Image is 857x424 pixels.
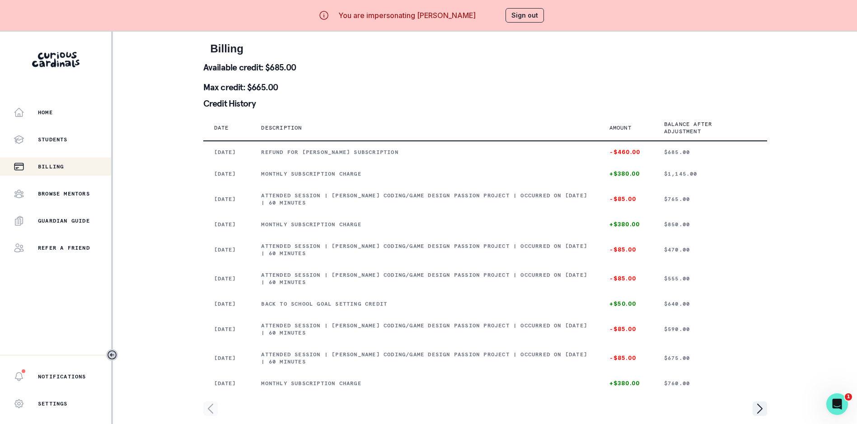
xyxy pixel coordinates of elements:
p: Max credit: $665.00 [203,83,767,92]
iframe: Intercom live chat [826,393,848,415]
p: Back to School Goal Setting Credit [261,300,587,308]
p: Date [214,124,229,131]
p: +$50.00 [609,300,642,308]
p: -$85.00 [609,326,642,333]
p: [DATE] [214,221,240,228]
p: Attended session | [PERSON_NAME] Coding/Game Design Passion Project | Occurred on [DATE] | 60 min... [261,242,587,257]
p: Attended session | [PERSON_NAME] Coding/Game Design Passion Project | Occurred on [DATE] | 60 min... [261,351,587,365]
p: Attended session | [PERSON_NAME] Coding/Game Design Passion Project | Occurred on [DATE] | 60 min... [261,271,587,286]
p: Available credit: $685.00 [203,63,767,72]
p: $640.00 [664,300,756,308]
p: -$460.00 [609,149,642,156]
p: Credit History [203,99,767,108]
p: [DATE] [214,326,240,333]
p: $685.00 [664,149,756,156]
p: -$85.00 [609,196,642,203]
p: [DATE] [214,246,240,253]
p: +$380.00 [609,170,642,177]
img: Curious Cardinals Logo [32,52,80,67]
p: [DATE] [214,149,240,156]
p: Attended session | [PERSON_NAME] Coding/Game Design Passion Project | Occurred on [DATE] | 60 min... [261,192,587,206]
p: [DATE] [214,170,240,177]
p: Refund for [PERSON_NAME] Subscription [261,149,587,156]
svg: page left [203,401,218,416]
p: $765.00 [664,196,756,203]
p: [DATE] [214,380,240,387]
p: Home [38,109,53,116]
p: +$380.00 [609,221,642,228]
p: Attended session | [PERSON_NAME] Coding/Game Design Passion Project | Occurred on [DATE] | 60 min... [261,322,587,336]
p: Amount [609,124,632,131]
p: Monthly subscription charge [261,380,587,387]
button: Toggle sidebar [106,349,118,361]
p: [DATE] [214,354,240,362]
p: $675.00 [664,354,756,362]
p: Billing [38,163,64,170]
p: Notifications [38,373,86,380]
p: $850.00 [664,221,756,228]
p: Settings [38,400,68,407]
p: $590.00 [664,326,756,333]
svg: page right [753,401,767,416]
span: 1 [845,393,852,401]
p: [DATE] [214,196,240,203]
p: Guardian Guide [38,217,90,224]
p: You are impersonating [PERSON_NAME] [338,10,476,21]
p: $555.00 [664,275,756,282]
p: Monthly subscription charge [261,221,587,228]
p: $760.00 [664,380,756,387]
p: Monthly subscription charge [261,170,587,177]
p: -$85.00 [609,246,642,253]
p: Students [38,136,68,143]
p: -$85.00 [609,354,642,362]
p: Description [261,124,302,131]
p: [DATE] [214,275,240,282]
p: $1,145.00 [664,170,756,177]
p: [DATE] [214,300,240,308]
p: $470.00 [664,246,756,253]
p: +$380.00 [609,380,642,387]
p: Browse Mentors [38,190,90,197]
p: Balance after adjustment [664,121,745,135]
p: -$85.00 [609,275,642,282]
h2: Billing [211,42,760,56]
p: Refer a friend [38,244,90,252]
button: Sign out [506,8,544,23]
